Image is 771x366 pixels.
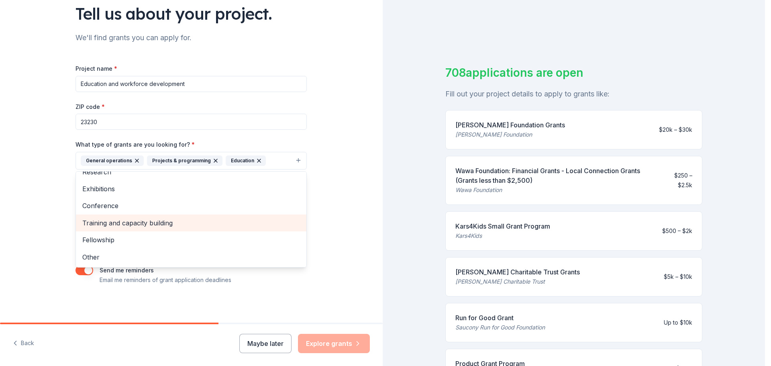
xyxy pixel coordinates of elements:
[82,218,300,228] span: Training and capacity building
[147,155,222,166] div: Projects & programming
[82,252,300,262] span: Other
[226,155,266,166] div: Education
[82,235,300,245] span: Fellowship
[82,167,300,177] span: Research
[81,155,144,166] div: General operations
[75,171,307,268] div: General operationsProjects & programmingEducation
[75,152,307,170] button: General operationsProjects & programmingEducation
[82,184,300,194] span: Exhibitions
[82,200,300,211] span: Conference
